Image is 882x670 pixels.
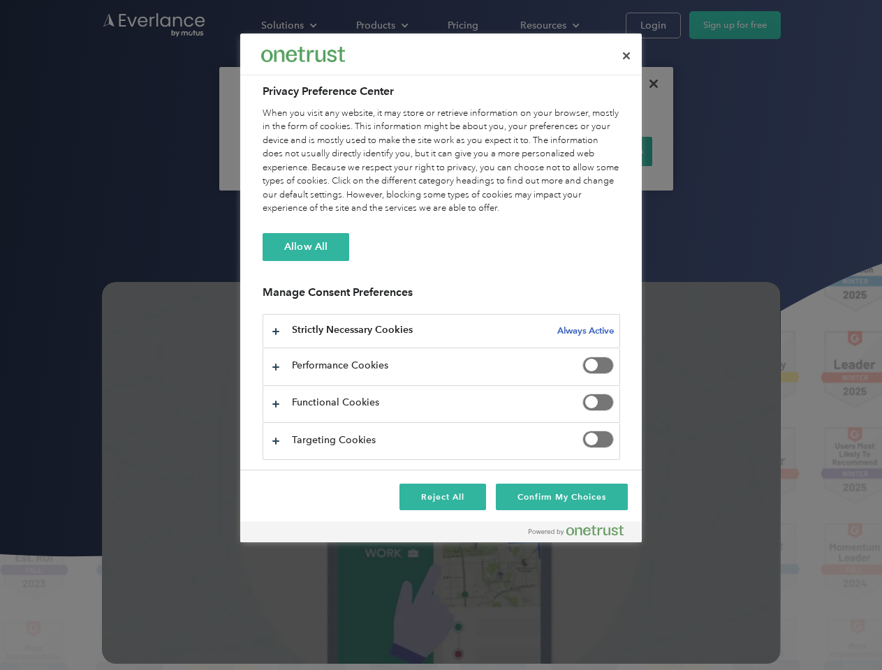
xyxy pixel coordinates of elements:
div: When you visit any website, it may store or retrieve information on your browser, mostly in the f... [263,107,620,216]
h3: Manage Consent Preferences [263,285,620,307]
div: Preference center [240,33,642,542]
button: Reject All [399,484,486,510]
img: Powered by OneTrust Opens in a new Tab [529,525,624,536]
button: Allow All [263,233,349,261]
h2: Privacy Preference Center [263,83,620,100]
img: Everlance [261,47,345,61]
button: Confirm My Choices [496,484,628,510]
a: Powered by OneTrust Opens in a new Tab [529,525,635,542]
div: Everlance [261,40,345,68]
input: Submit [103,83,173,112]
button: Close [611,40,642,71]
div: Privacy Preference Center [240,33,642,542]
